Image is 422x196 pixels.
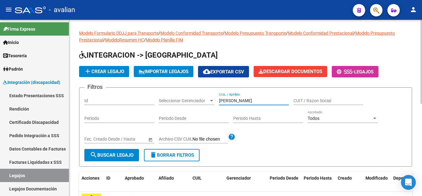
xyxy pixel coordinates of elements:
[90,152,133,158] span: Buscar Legajo
[79,51,218,59] span: INTEGRACION -> [GEOGRAPHIC_DATA]
[90,151,97,159] mat-icon: search
[146,37,183,42] a: Modelo Planilla FIM
[393,176,419,181] span: Dependencia
[84,69,124,74] span: Crear Legajo
[190,172,224,192] datatable-header-cell: CUIL
[5,6,12,13] mat-icon: menu
[259,69,322,74] span: Descargar Documentos
[337,69,354,75] span: -
[226,176,251,181] span: Gerenciador
[139,69,188,74] span: IMPORTAR LEGAJOS
[84,68,91,75] mat-icon: add
[84,137,107,142] input: Fecha inicio
[301,172,335,192] datatable-header-cell: Periodo Hasta
[267,172,301,192] datatable-header-cell: Periodo Desde
[159,98,209,103] span: Seleccionar Gerenciador
[224,172,267,192] datatable-header-cell: Gerenciador
[203,68,210,75] mat-icon: cloud_download
[354,69,373,75] span: Legajos
[304,176,332,181] span: Periodo Hasta
[159,137,192,142] span: Archivo CSV CUIL
[225,31,286,36] a: Modelo Presupuesto Transporte
[104,172,122,192] datatable-header-cell: ID
[150,151,157,159] mat-icon: delete
[3,26,35,33] span: Firma Express
[160,31,223,36] a: Modelo Conformidad Transporte
[3,79,60,86] span: Integración (discapacidad)
[332,66,378,77] button: -Legajos
[125,176,144,181] span: Aprobado
[198,66,249,77] button: Exportar CSV
[105,37,144,42] a: ModeloResumen HC
[192,137,228,142] input: Archivo CSV CUIL
[79,66,129,77] button: Crear Legajo
[401,175,416,190] div: Open Intercom Messenger
[192,176,202,181] span: CUIL
[79,172,104,192] datatable-header-cell: Acciones
[228,133,235,141] mat-icon: help
[122,172,147,192] datatable-header-cell: Aprobado
[112,137,142,142] input: Fecha fin
[270,176,298,181] span: Periodo Desde
[134,66,193,77] button: IMPORTAR LEGAJOS
[49,3,75,17] span: - avalian
[144,149,200,161] button: Borrar Filtros
[84,149,139,161] button: Buscar Legajo
[203,69,244,75] span: Exportar CSV
[150,152,194,158] span: Borrar Filtros
[84,83,106,91] h3: Filtros
[106,176,110,181] span: ID
[79,31,158,36] a: Modelo Formulario DDJJ para Transporte
[288,31,353,36] a: Modelo Conformidad Prestacional
[308,116,319,121] span: Todos
[3,66,23,72] span: Padrón
[158,176,174,181] span: Afiliado
[363,172,391,192] datatable-header-cell: Modificado
[338,176,352,181] span: Creado
[254,66,327,77] button: Descargar Documentos
[3,52,27,59] span: Tesorería
[156,172,190,192] datatable-header-cell: Afiliado
[410,6,417,13] mat-icon: person
[82,176,99,181] span: Acciones
[147,136,154,143] button: Open calendar
[335,172,363,192] datatable-header-cell: Creado
[365,176,388,181] span: Modificado
[3,39,19,46] span: Inicio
